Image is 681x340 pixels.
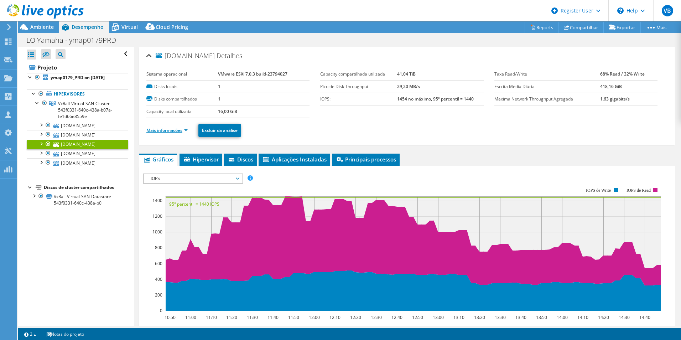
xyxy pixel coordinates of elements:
[44,183,128,192] div: Discos de cluster compartilhados
[600,96,630,102] b: 1,63 gigabits/s
[155,244,162,251] text: 800
[218,83,220,89] b: 1
[494,83,600,90] label: Escrita Média Diária
[494,314,505,320] text: 13:30
[617,7,624,14] svg: \n
[155,292,162,298] text: 200
[27,89,128,99] a: Hipervisores
[156,24,188,30] span: Cloud Pricing
[155,261,162,267] text: 600
[27,99,128,121] a: VxRail-Virtual-SAN-Cluster-543f0331-640c-438a-b07a-fe1d66e8559e
[121,24,138,30] span: Virtual
[370,314,381,320] text: 12:30
[147,174,239,183] span: IOPS
[320,83,397,90] label: Pico de Disk Throughput
[598,314,609,320] text: 14:20
[308,314,319,320] text: 12:00
[639,314,650,320] text: 14:40
[558,22,604,33] a: Compartilhar
[640,22,672,33] a: Mais
[397,96,474,102] b: 1454 no máximo, 95º percentil = 1440
[494,96,600,103] label: Maxima Network Throughput Agregada
[350,314,361,320] text: 12:20
[169,201,219,207] text: 95° percentil = 1440 IOPS
[577,314,588,320] text: 14:10
[198,124,241,137] a: Excluir da análise
[525,22,559,33] a: Reports
[218,108,237,114] b: 16,00 GiB
[320,96,397,103] label: IOPS:
[228,156,253,163] span: Discos
[41,330,89,339] a: Notas do projeto
[288,314,299,320] text: 11:50
[146,83,218,90] label: Disks locais
[146,108,218,115] label: Capacity local utilizada
[432,314,443,320] text: 13:00
[30,24,54,30] span: Ambiente
[146,127,188,133] a: Mais informações
[600,71,645,77] b: 68% Read / 32% Write
[627,188,651,193] text: IOPS de Read
[27,130,128,139] a: [DOMAIN_NAME]
[185,314,196,320] text: 11:00
[183,156,219,163] span: Hipervisor
[412,314,423,320] text: 12:50
[72,24,104,30] span: Desempenho
[27,73,128,82] a: ymap0179_PRD on [DATE]
[262,156,327,163] span: Aplicações Instaladas
[27,149,128,158] a: [DOMAIN_NAME]
[586,188,611,193] text: IOPS de Write
[23,36,127,44] h1: LO Yamaha - ymap0179PRD
[156,52,215,60] span: [DOMAIN_NAME]
[336,156,396,163] span: Principais processos
[152,213,162,219] text: 1200
[453,314,464,320] text: 13:10
[218,71,287,77] b: VMware ESXi 7.0.3 build-23794027
[51,74,105,81] b: ymap0179_PRD on [DATE]
[618,314,629,320] text: 14:30
[536,314,547,320] text: 13:50
[246,314,258,320] text: 11:30
[494,71,600,78] label: Taxa Read/Write
[27,62,128,73] a: Projeto
[19,330,41,339] a: 2
[206,314,217,320] text: 11:10
[27,121,128,130] a: [DOMAIN_NAME]
[397,83,420,89] b: 29,20 MB/s
[27,158,128,168] a: [DOMAIN_NAME]
[391,314,402,320] text: 12:40
[160,308,162,314] text: 0
[27,192,128,207] a: VxRail-Virtual-SAN-Datastore-543f0331-640c-438a-b0
[329,314,340,320] text: 12:10
[143,156,173,163] span: Gráficos
[58,101,112,119] span: VxRail-Virtual-SAN-Cluster-543f0331-640c-438a-b07a-fe1d66e8559e
[152,197,162,204] text: 1400
[217,51,242,60] span: Detalhes
[515,314,526,320] text: 13:40
[662,5,673,16] span: VB
[27,140,128,149] a: [DOMAIN_NAME]
[397,71,416,77] b: 41,04 TiB
[146,96,218,103] label: Disks compartilhados
[218,96,220,102] b: 1
[267,314,278,320] text: 11:40
[152,229,162,235] text: 1000
[320,71,397,78] label: Capacity compartilhada utilizada
[155,276,162,282] text: 400
[146,71,218,78] label: Sistema operacional
[600,83,622,89] b: 418,16 GiB
[226,314,237,320] text: 11:20
[556,314,567,320] text: 14:00
[474,314,485,320] text: 13:20
[603,22,641,33] a: Exportar
[164,314,175,320] text: 10:50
